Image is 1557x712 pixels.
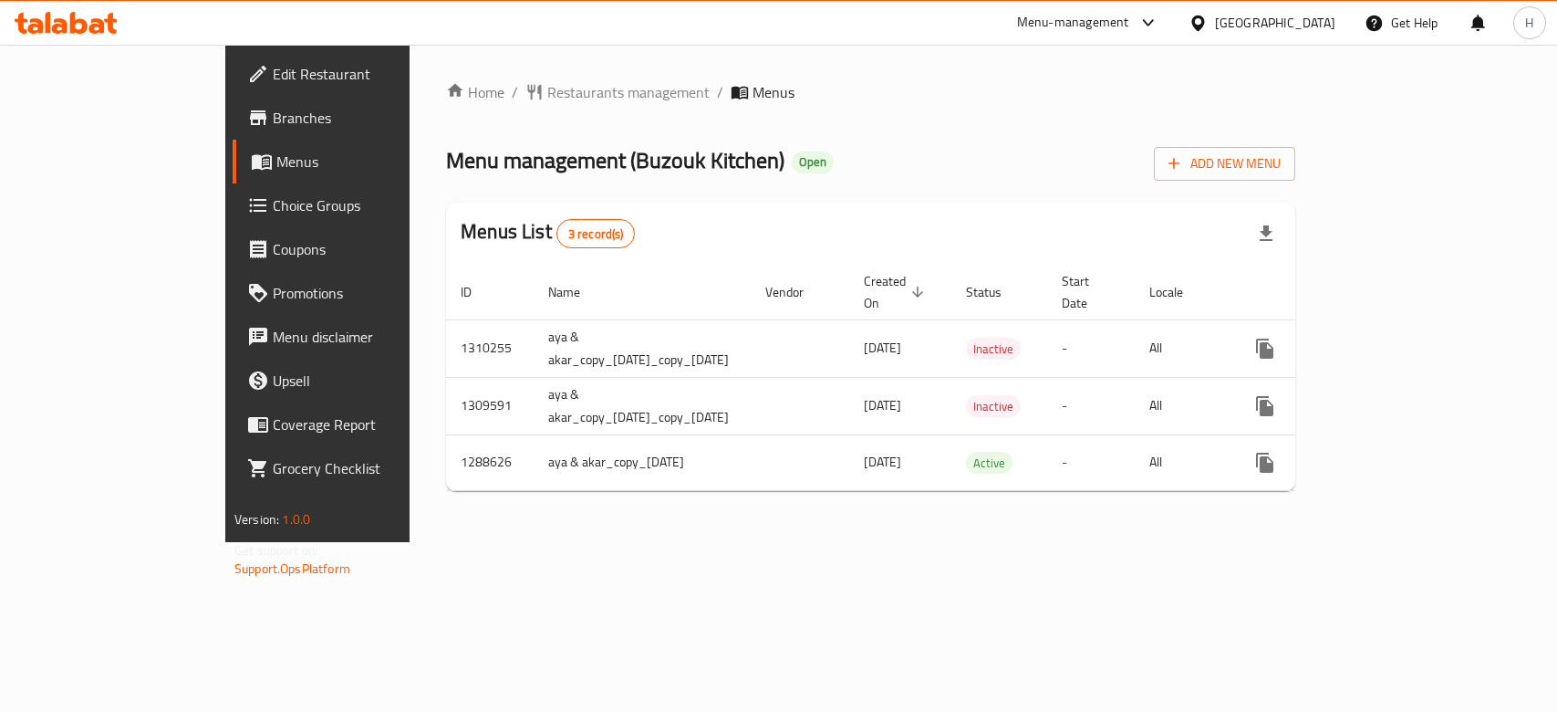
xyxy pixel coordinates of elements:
h2: Menus List [461,218,635,248]
span: [DATE] [864,393,901,417]
span: Vendor [765,281,827,303]
span: Branches [273,107,471,129]
td: All [1135,377,1229,435]
span: Version: [234,508,279,531]
td: aya & akar_copy_[DATE] [534,435,751,490]
a: Coverage Report [233,403,485,446]
button: more [1243,384,1287,428]
button: Change Status [1287,384,1331,428]
span: ID [461,281,495,303]
span: Restaurants management [547,81,710,103]
div: Total records count [556,219,636,248]
button: Add New Menu [1154,147,1295,181]
span: Status [966,281,1025,303]
div: Export file [1244,212,1288,256]
td: All [1135,435,1229,490]
span: Locale [1149,281,1207,303]
span: Name [548,281,604,303]
span: 1.0.0 [282,508,310,531]
div: [GEOGRAPHIC_DATA] [1215,13,1335,33]
a: Support.OpsPlatform [234,557,350,581]
th: Actions [1229,265,1433,320]
div: Open [792,152,834,173]
span: [DATE] [864,450,901,474]
span: Menus [276,151,471,173]
span: Coverage Report [273,414,471,435]
a: Edit Restaurant [233,52,485,96]
div: Menu-management [1017,12,1129,34]
span: Menus [753,81,794,103]
span: Grocery Checklist [273,457,471,479]
span: Inactive [966,396,1021,417]
button: Change Status [1287,441,1331,485]
button: more [1243,327,1287,371]
span: Menu management ( Buzouk Kitchen ) [446,140,784,181]
span: Upsell [273,370,471,392]
span: Menu disclaimer [273,326,471,348]
td: - [1047,377,1135,435]
span: Open [792,154,834,170]
span: Add New Menu [1168,152,1281,175]
div: Active [966,452,1012,474]
div: Inactive [966,395,1021,417]
td: 1309591 [446,377,534,435]
table: enhanced table [446,265,1433,491]
a: Choice Groups [233,183,485,227]
a: Upsell [233,359,485,403]
a: Restaurants management [525,81,710,103]
td: - [1047,435,1135,490]
span: Choice Groups [273,194,471,216]
a: Coupons [233,227,485,271]
nav: breadcrumb [446,81,1295,103]
td: aya & akar_copy_[DATE]_copy_[DATE] [534,319,751,377]
span: Created On [864,270,929,314]
li: / [512,81,518,103]
span: Edit Restaurant [273,63,471,85]
a: Grocery Checklist [233,446,485,490]
td: All [1135,319,1229,377]
span: Inactive [966,339,1021,360]
td: 1288626 [446,435,534,490]
td: 1310255 [446,319,534,377]
a: Menu disclaimer [233,315,485,359]
li: / [717,81,723,103]
button: more [1243,441,1287,485]
td: aya & akar_copy_[DATE]_copy_[DATE] [534,377,751,435]
a: Menus [233,140,485,183]
span: H [1525,13,1533,33]
span: Promotions [273,282,471,304]
span: [DATE] [864,336,901,360]
a: Promotions [233,271,485,315]
span: Start Date [1062,270,1113,314]
span: Coupons [273,238,471,260]
span: 3 record(s) [557,225,635,243]
span: Active [966,453,1012,474]
a: Branches [233,96,485,140]
button: Change Status [1287,327,1331,371]
td: - [1047,319,1135,377]
span: Get support on: [234,539,318,562]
